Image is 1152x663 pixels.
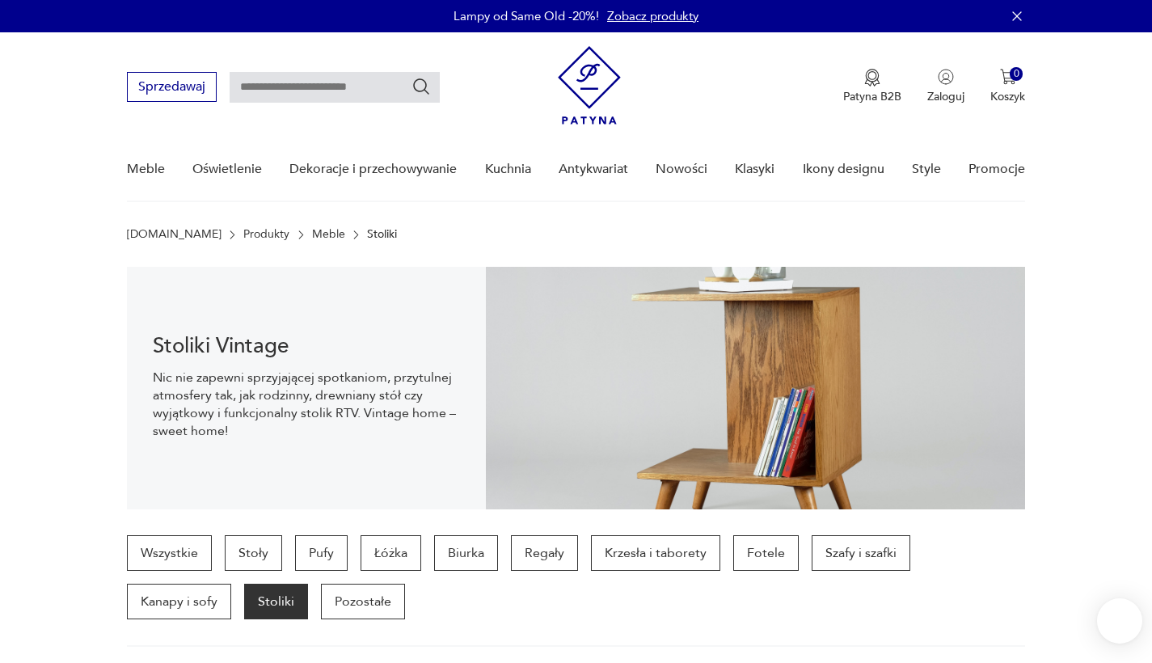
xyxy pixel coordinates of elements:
[127,535,212,571] a: Wszystkie
[1010,67,1023,81] div: 0
[864,69,880,87] img: Ikona medalu
[486,267,1025,509] img: 2a258ee3f1fcb5f90a95e384ca329760.jpg
[192,138,262,201] a: Oświetlenie
[927,69,964,104] button: Zaloguj
[990,89,1025,104] p: Koszyk
[927,89,964,104] p: Zaloguj
[912,138,941,201] a: Style
[735,138,774,201] a: Klasyki
[1000,69,1016,85] img: Ikona koszyka
[244,584,308,619] a: Stoliki
[289,138,457,201] a: Dekoracje i przechowywanie
[968,138,1025,201] a: Promocje
[733,535,799,571] a: Fotele
[321,584,405,619] a: Pozostałe
[559,138,628,201] a: Antykwariat
[367,228,397,241] p: Stoliki
[361,535,421,571] a: Łóżka
[843,89,901,104] p: Patyna B2B
[511,535,578,571] a: Regały
[803,138,884,201] a: Ikony designu
[607,8,698,24] a: Zobacz produkty
[843,69,901,104] a: Ikona medaluPatyna B2B
[127,584,231,619] a: Kanapy i sofy
[312,228,345,241] a: Meble
[591,535,720,571] a: Krzesła i taborety
[153,369,461,440] p: Nic nie zapewni sprzyjającej spotkaniom, przytulnej atmosfery tak, jak rodzinny, drewniany stół c...
[127,82,217,94] a: Sprzedawaj
[1097,598,1142,644] iframe: Smartsupp widget button
[243,228,289,241] a: Produkty
[225,535,282,571] a: Stoły
[454,8,599,24] p: Lampy od Same Old -20%!
[411,77,431,96] button: Szukaj
[127,228,222,241] a: [DOMAIN_NAME]
[127,72,217,102] button: Sprzedawaj
[990,69,1025,104] button: 0Koszyk
[843,69,901,104] button: Patyna B2B
[938,69,954,85] img: Ikonka użytkownika
[127,138,165,201] a: Meble
[153,336,461,356] h1: Stoliki Vintage
[295,535,348,571] a: Pufy
[812,535,910,571] a: Szafy i szafki
[656,138,707,201] a: Nowości
[485,138,531,201] a: Kuchnia
[434,535,498,571] a: Biurka
[558,46,621,125] img: Patyna - sklep z meblami i dekoracjami vintage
